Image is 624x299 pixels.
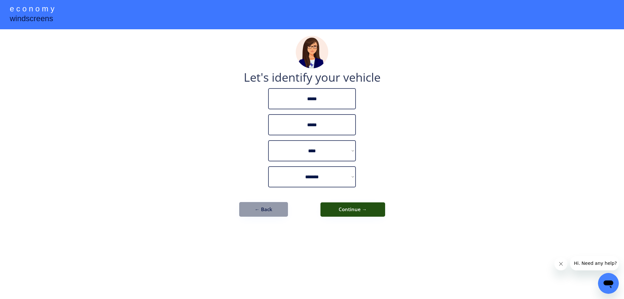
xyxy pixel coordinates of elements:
[320,202,385,217] button: Continue →
[296,36,328,68] img: madeline.png
[10,13,53,26] div: windscreens
[239,202,288,217] button: ← Back
[598,273,619,294] iframe: 启动消息传送窗口的按钮
[570,256,619,270] iframe: 来自公司的消息
[554,257,567,270] iframe: 关闭消息
[244,72,381,83] div: Let's identify your vehicle
[10,3,54,16] div: e c o n o m y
